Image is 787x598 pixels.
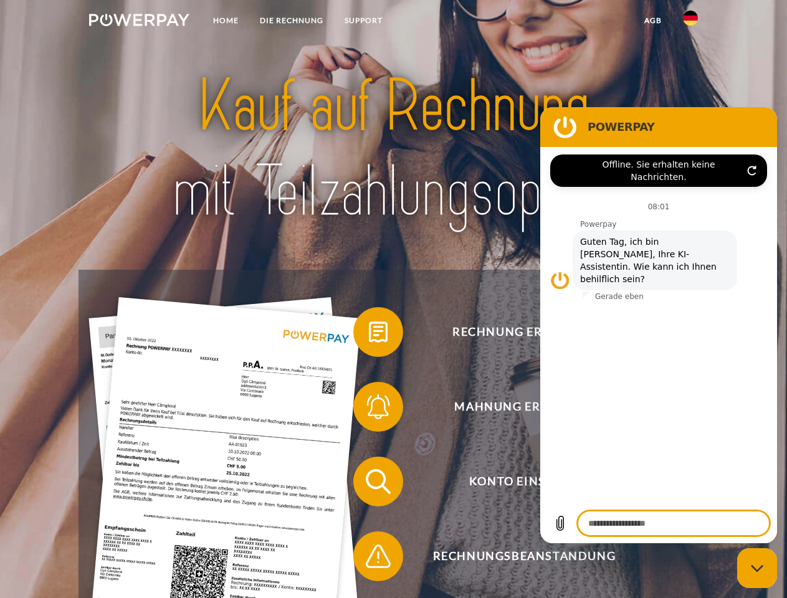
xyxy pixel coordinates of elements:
[737,548,777,588] iframe: Schaltfläche zum Öffnen des Messaging-Fensters; Konversation läuft
[334,9,393,32] a: SUPPORT
[683,11,698,26] img: de
[363,316,394,348] img: qb_bill.svg
[371,457,677,506] span: Konto einsehen
[363,541,394,572] img: qb_warning.svg
[89,14,189,26] img: logo-powerpay-white.svg
[119,60,668,239] img: title-powerpay_de.svg
[353,307,677,357] button: Rechnung erhalten?
[203,9,249,32] a: Home
[540,107,777,543] iframe: Messaging-Fenster
[371,531,677,581] span: Rechnungsbeanstandung
[371,307,677,357] span: Rechnung erhalten?
[353,457,677,506] button: Konto einsehen
[371,382,677,432] span: Mahnung erhalten?
[353,531,677,581] button: Rechnungsbeanstandung
[363,466,394,497] img: qb_search.svg
[363,391,394,422] img: qb_bell.svg
[353,382,677,432] button: Mahnung erhalten?
[249,9,334,32] a: DIE RECHNUNG
[634,9,672,32] a: agb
